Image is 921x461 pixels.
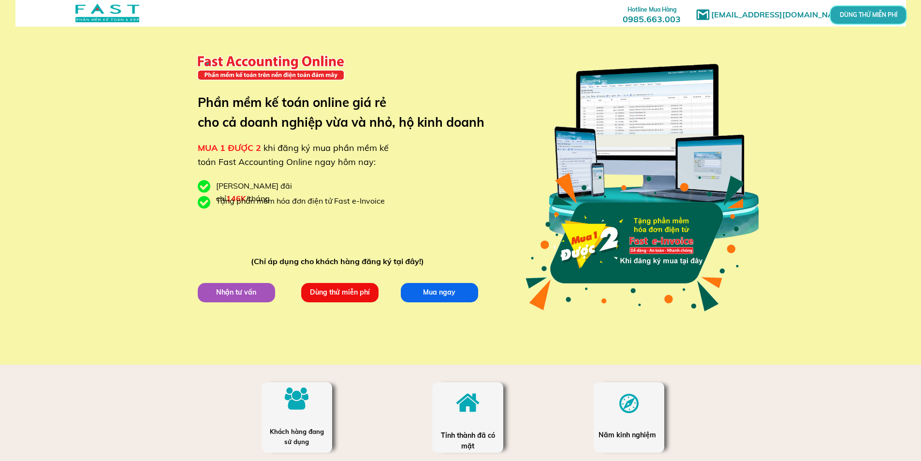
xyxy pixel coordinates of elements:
p: Dùng thử miễn phí [301,283,379,302]
p: Nhận tư vấn [198,283,275,302]
div: Tặng phần mềm hóa đơn điện tử Fast e-Invoice [216,195,392,208]
h3: 0985.663.003 [612,3,691,24]
h3: Phần mềm kế toán online giá rẻ cho cả doanh nghiệp vừa và nhỏ, hộ kinh doanh [198,92,499,133]
div: Năm kinh nghiệm [599,430,659,440]
p: Mua ngay [401,283,478,302]
span: khi đăng ký mua phần mềm kế toán Fast Accounting Online ngay hôm nay: [198,142,389,167]
span: 146K [226,193,246,203]
span: MUA 1 ĐƯỢC 2 [198,142,261,153]
div: Tỉnh thành đã có mặt [440,430,496,452]
span: Hotline Mua Hàng [628,6,676,13]
div: [PERSON_NAME] đãi chỉ /tháng [216,180,342,205]
div: (Chỉ áp dụng cho khách hàng đăng ký tại đây!) [251,255,428,268]
div: Khách hàng đang sử dụng [266,427,327,447]
h1: [EMAIL_ADDRESS][DOMAIN_NAME] [711,9,854,21]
